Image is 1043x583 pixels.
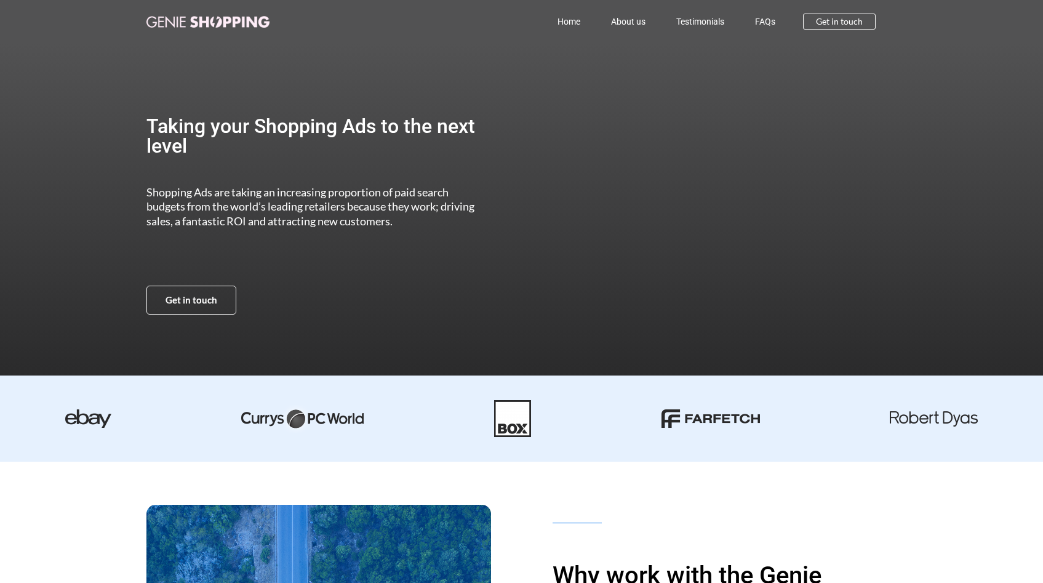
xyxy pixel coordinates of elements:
[890,411,978,427] img: robert dyas
[803,14,876,30] a: Get in touch
[542,7,596,36] a: Home
[816,17,863,26] span: Get in touch
[494,400,531,437] img: Box-01
[146,116,487,156] h2: Taking your Shopping Ads to the next level
[324,7,791,36] nav: Menu
[661,409,760,428] img: farfetch-01
[740,7,791,36] a: FAQs
[146,286,236,315] a: Get in touch
[146,185,474,228] span: Shopping Ads are taking an increasing proportion of paid search budgets from the world’s leading ...
[661,7,740,36] a: Testimonials
[166,296,217,305] span: Get in touch
[146,16,270,28] img: genie-shopping-logo
[65,409,111,428] img: ebay-dark
[596,7,661,36] a: About us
